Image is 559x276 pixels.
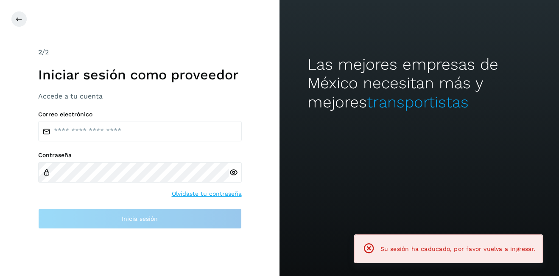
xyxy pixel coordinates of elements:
h3: Accede a tu cuenta [38,92,242,100]
span: Su sesión ha caducado, por favor vuelva a ingresar. [380,245,536,252]
span: transportistas [367,93,469,111]
span: Inicia sesión [122,216,158,222]
label: Correo electrónico [38,111,242,118]
label: Contraseña [38,152,242,159]
a: Olvidaste tu contraseña [172,189,242,198]
h1: Iniciar sesión como proveedor [38,67,242,83]
h2: Las mejores empresas de México necesitan más y mejores [307,55,531,112]
div: /2 [38,47,242,57]
span: 2 [38,48,42,56]
button: Inicia sesión [38,208,242,229]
